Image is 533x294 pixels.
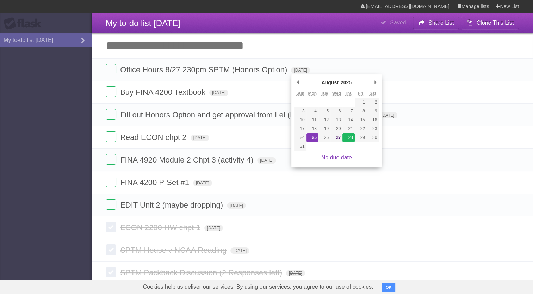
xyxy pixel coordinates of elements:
button: 26 [318,133,330,142]
span: [DATE] [227,202,246,209]
button: 25 [306,133,318,142]
button: 29 [355,133,367,142]
label: Done [106,109,116,120]
abbr: Sunday [296,91,304,96]
label: Done [106,64,116,74]
button: OK [382,283,396,292]
button: 22 [355,124,367,133]
span: ECON 2200 HW chpt 1 [120,223,202,232]
span: Buy FINA 4200 Textbook [120,88,207,97]
b: Share List [428,20,454,26]
button: 12 [318,116,330,124]
span: Read ECON chpt 2 [120,133,188,142]
span: EDIT Unit 2 (maybe dropping) [120,201,225,209]
label: Done [106,131,116,142]
button: 15 [355,116,367,124]
b: Saved [390,19,406,25]
button: 14 [342,116,354,124]
button: Next Month [372,77,379,88]
button: Clone This List [461,17,519,29]
button: 31 [294,142,306,151]
b: Clone This List [476,20,514,26]
span: [DATE] [291,67,310,73]
button: 16 [367,116,379,124]
button: 17 [294,124,306,133]
button: 27 [330,133,342,142]
label: Done [106,86,116,97]
label: Done [106,244,116,255]
div: August [321,77,340,88]
button: Previous Month [294,77,301,88]
button: Share List [413,17,459,29]
button: 10 [294,116,306,124]
button: 24 [294,133,306,142]
div: 2025 [340,77,353,88]
abbr: Saturday [370,91,376,96]
label: Done [106,199,116,210]
span: SPTM House v NCAA Reading [120,246,228,255]
button: 21 [342,124,354,133]
span: My to-do list [DATE] [106,18,180,28]
button: 19 [318,124,330,133]
button: 6 [330,107,342,116]
span: FINA 4920 Module 2 Chpt 3 (activity 4) [120,155,255,164]
span: [DATE] [204,225,223,231]
button: 20 [330,124,342,133]
button: 23 [367,124,379,133]
button: 1 [355,98,367,107]
button: 9 [367,107,379,116]
button: 4 [306,107,318,116]
span: [DATE] [209,90,228,96]
span: [DATE] [191,135,210,141]
button: 2 [367,98,379,107]
span: Fill out Honors Option and get approval from Lel (Equity v Debt Financing) [120,110,376,119]
button: 11 [306,116,318,124]
abbr: Monday [308,91,317,96]
button: 28 [342,133,354,142]
label: Done [106,177,116,187]
button: 5 [318,107,330,116]
span: Office Hours 8/27 230pm SPTM (Honors Option) [120,65,289,74]
span: [DATE] [230,247,249,254]
span: [DATE] [193,180,212,186]
abbr: Thursday [345,91,353,96]
div: Flask [4,17,46,30]
span: Cookies help us deliver our services. By using our services, you agree to our use of cookies. [136,280,380,294]
label: Done [106,154,116,165]
a: No due date [321,154,352,160]
label: Done [106,222,116,232]
button: 18 [306,124,318,133]
span: FINA 4200 P-Set #1 [120,178,191,187]
span: [DATE] [378,112,397,118]
span: [DATE] [257,157,276,164]
button: 7 [342,107,354,116]
span: [DATE] [286,270,305,276]
abbr: Tuesday [321,91,328,96]
button: 30 [367,133,379,142]
label: Done [106,267,116,277]
button: 13 [330,116,342,124]
span: SPTM Packback Discussion (2 Responses left) [120,268,284,277]
abbr: Friday [358,91,363,96]
button: 3 [294,107,306,116]
button: 8 [355,107,367,116]
abbr: Wednesday [332,91,341,96]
